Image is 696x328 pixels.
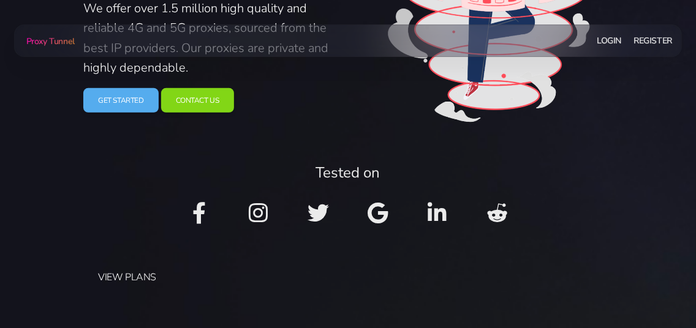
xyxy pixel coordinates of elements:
a: Contact Us [161,88,234,113]
a: Get Started [83,88,159,113]
iframe: Webchat Widget [637,269,681,313]
a: Register [634,29,672,52]
span: Proxy Tunnel [26,35,75,47]
a: Login [597,29,621,52]
a: VIEW PLANS [91,270,591,285]
a: Proxy Tunnel [24,31,75,51]
div: Tested on [91,162,605,184]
